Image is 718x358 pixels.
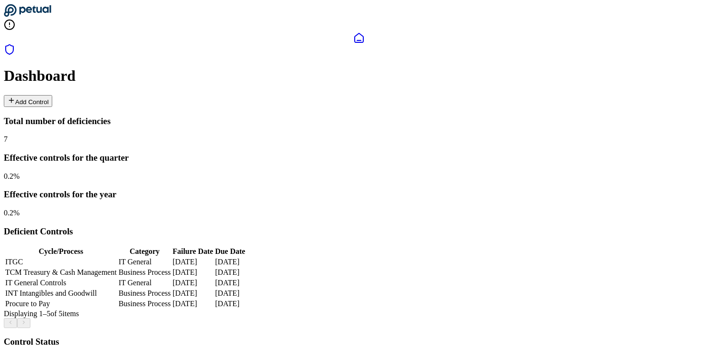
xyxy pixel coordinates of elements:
[118,247,171,256] th: Category
[118,278,171,288] td: IT General
[118,289,171,298] td: Business Process
[4,95,52,107] button: Add Control
[118,257,171,267] td: IT General
[4,67,714,85] h1: Dashboard
[4,310,79,318] span: Displaying 1– 5 of 5 items
[4,153,714,163] h3: Effective controls for the quarter
[118,268,171,277] td: Business Process
[4,44,714,57] a: SOC
[215,247,246,256] th: Due Date
[4,318,17,328] button: Previous
[4,116,714,126] h3: Total number of deficiencies
[172,257,213,267] td: [DATE]
[4,32,714,44] a: Dashboard
[5,257,117,267] td: ITGC
[215,268,246,277] td: [DATE]
[172,268,213,277] td: [DATE]
[4,209,19,217] span: 0.2 %
[4,172,19,180] span: 0.2 %
[215,278,246,288] td: [DATE]
[172,278,213,288] td: [DATE]
[172,299,213,309] td: [DATE]
[215,299,246,309] td: [DATE]
[4,226,714,237] h3: Deficient Controls
[5,278,117,288] td: IT General Controls
[215,257,246,267] td: [DATE]
[4,189,714,200] h3: Effective controls for the year
[5,289,117,298] td: INT Intangibles and Goodwill
[4,337,714,347] h3: Control Status
[5,299,117,309] td: Procure to Pay
[5,247,117,256] th: Cycle/Process
[4,10,51,19] a: Go to Dashboard
[215,289,246,298] td: [DATE]
[172,247,213,256] th: Failure Date
[5,268,117,277] td: TCM Treasury & Cash Management
[4,135,8,143] span: 7
[17,318,30,328] button: Next
[172,289,213,298] td: [DATE]
[118,299,171,309] td: Business Process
